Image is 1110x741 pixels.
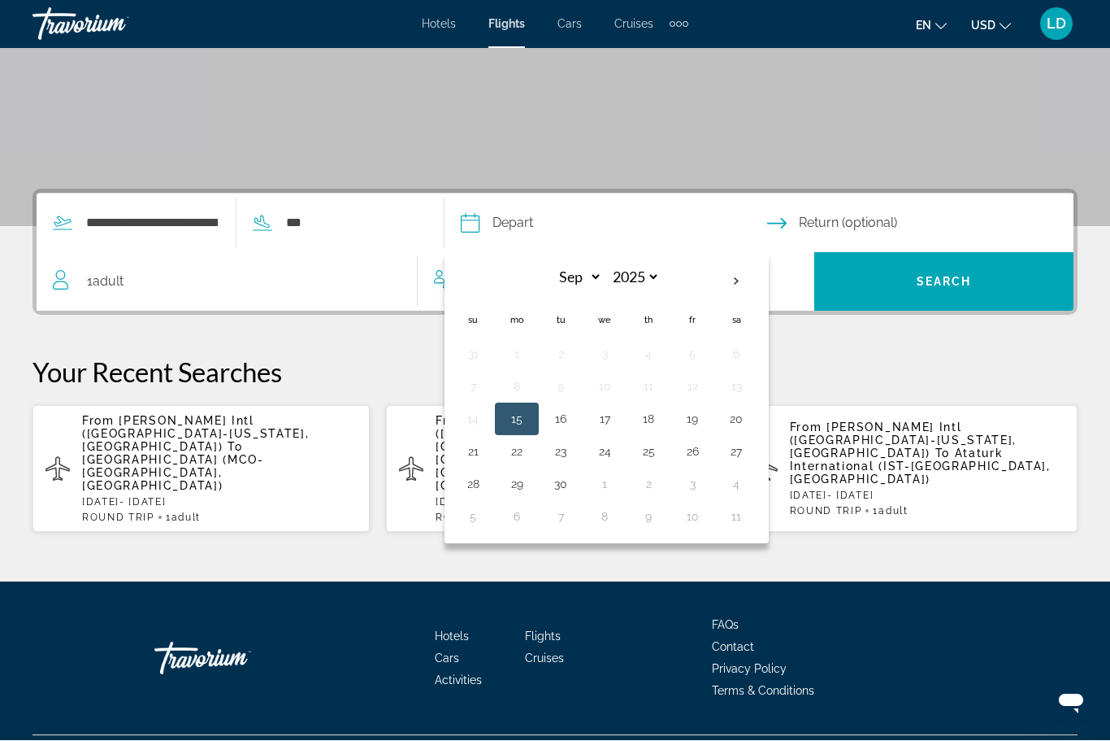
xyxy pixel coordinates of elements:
button: User Menu [1035,7,1077,41]
button: Day 28 [460,473,486,496]
button: Change language [916,14,947,37]
button: Day 6 [723,343,749,366]
button: Day 9 [548,376,574,399]
span: Search [917,276,972,289]
button: Day 26 [679,441,705,464]
span: Activities [435,674,482,687]
button: Day 3 [592,343,618,366]
span: Ataturk International (IST-[GEOGRAPHIC_DATA], [GEOGRAPHIC_DATA]) [790,447,1051,486]
button: Day 5 [460,506,486,529]
button: Day 10 [592,376,618,399]
button: Day 16 [548,408,574,431]
select: Select year [607,264,660,292]
button: Day 7 [548,506,574,529]
span: Return (optional) [799,212,897,235]
span: Adult [93,274,124,290]
button: Day 8 [592,506,618,529]
p: [DATE] - [DATE] [436,497,710,508]
span: [PERSON_NAME] Intl ([GEOGRAPHIC_DATA]-[US_STATE], [GEOGRAPHIC_DATA]) [436,415,662,454]
span: LD [1047,16,1066,33]
button: Day 12 [679,376,705,399]
a: Terms & Conditions [712,685,814,698]
a: Travorium [154,634,317,683]
span: [PERSON_NAME] Intl ([GEOGRAPHIC_DATA]-[US_STATE], [GEOGRAPHIC_DATA]) [790,421,1017,460]
button: Day 10 [679,506,705,529]
a: Privacy Policy [712,663,787,676]
button: Day 18 [635,408,661,431]
button: Day 25 [635,441,661,464]
span: [GEOGRAPHIC_DATA]-[GEOGRAPHIC_DATA] (FLL-Ft Lauderdale, [GEOGRAPHIC_DATA]) [436,454,706,493]
button: Day 1 [592,473,618,496]
span: ROUND TRIP [790,506,862,517]
button: Day 14 [460,408,486,431]
button: Day 4 [635,343,661,366]
button: Day 2 [635,473,661,496]
span: To [935,447,950,460]
a: Hotels [422,18,456,31]
button: Day 13 [723,376,749,399]
button: Day 19 [679,408,705,431]
span: ROUND TRIP [82,512,154,524]
a: Contact [712,641,754,654]
span: Adult [171,512,201,524]
button: Day 17 [592,408,618,431]
button: From [PERSON_NAME] Intl ([GEOGRAPHIC_DATA]-[US_STATE], [GEOGRAPHIC_DATA]) To Ataturk Internationa... [740,405,1077,534]
span: From [436,415,468,428]
a: Flights [488,18,525,31]
button: Day 22 [504,441,530,464]
button: Change currency [971,14,1011,37]
span: ROUND TRIP [436,512,508,524]
a: Cars [557,18,582,31]
span: [GEOGRAPHIC_DATA] (MCO-[GEOGRAPHIC_DATA], [GEOGRAPHIC_DATA]) [82,454,264,493]
button: Day 15 [504,408,530,431]
a: FAQs [712,619,739,632]
a: Hotels [435,630,469,643]
span: en [916,20,931,33]
span: 1 [873,506,908,517]
span: Cruises [614,18,653,31]
button: Day 2 [548,343,574,366]
div: Search widget [37,194,1073,312]
span: From [82,415,115,428]
button: Depart date [461,194,767,253]
button: Day 8 [504,376,530,399]
span: 1 [87,271,124,294]
button: Travelers: 1 adult, 0 children [37,253,814,312]
button: Day 7 [460,376,486,399]
button: Extra navigation items [670,11,688,37]
span: From [790,421,822,434]
button: Day 1 [504,343,530,366]
button: Search [814,253,1073,312]
button: Day 11 [635,376,661,399]
a: Cruises [525,652,564,665]
button: Day 31 [460,343,486,366]
button: Day 3 [679,473,705,496]
p: [DATE] - [DATE] [790,490,1064,502]
iframe: Button to launch messaging window [1045,676,1097,728]
button: Day 4 [723,473,749,496]
select: Select month [549,264,602,292]
span: Adult [878,506,908,517]
button: Day 21 [460,441,486,464]
a: Travorium [33,3,195,46]
button: Day 29 [504,473,530,496]
button: Day 20 [723,408,749,431]
button: Day 9 [635,506,661,529]
button: Return date [767,194,1073,253]
button: Day 27 [723,441,749,464]
p: Your Recent Searches [33,356,1077,389]
button: Day 11 [723,506,749,529]
button: Day 24 [592,441,618,464]
button: From [PERSON_NAME] Intl ([GEOGRAPHIC_DATA]-[US_STATE], [GEOGRAPHIC_DATA]) To [GEOGRAPHIC_DATA]-[G... [386,405,723,534]
button: Next month [714,264,758,301]
span: 1 [166,512,201,524]
a: Cars [435,652,459,665]
button: From [PERSON_NAME] Intl ([GEOGRAPHIC_DATA]-[US_STATE], [GEOGRAPHIC_DATA]) To [GEOGRAPHIC_DATA] (M... [33,405,370,534]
